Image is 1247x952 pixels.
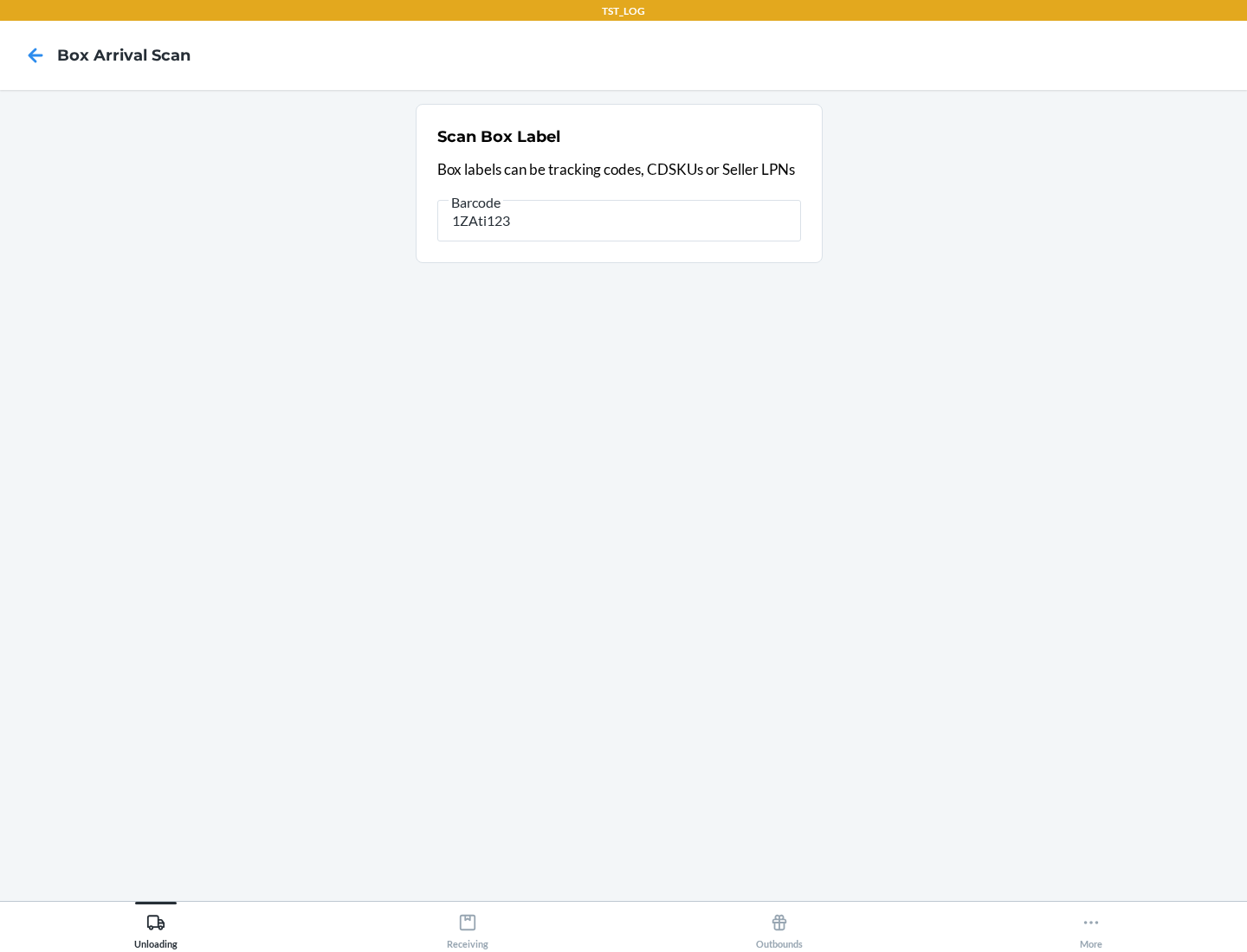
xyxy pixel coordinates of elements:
[447,906,488,949] div: Receiving
[449,194,503,211] span: Barcode
[312,902,623,949] button: Receiving
[1080,906,1102,949] div: More
[756,906,803,949] div: Outbounds
[935,902,1247,949] button: More
[57,44,191,67] h4: Box Arrival Scan
[437,125,560,148] h2: Scan Box Label
[623,902,935,949] button: Outbounds
[134,906,178,949] div: Unloading
[437,158,801,181] p: Box labels can be tracking codes, CDSKUs or Seller LPNs
[602,3,645,19] p: TST_LOG
[437,200,801,241] input: Barcode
